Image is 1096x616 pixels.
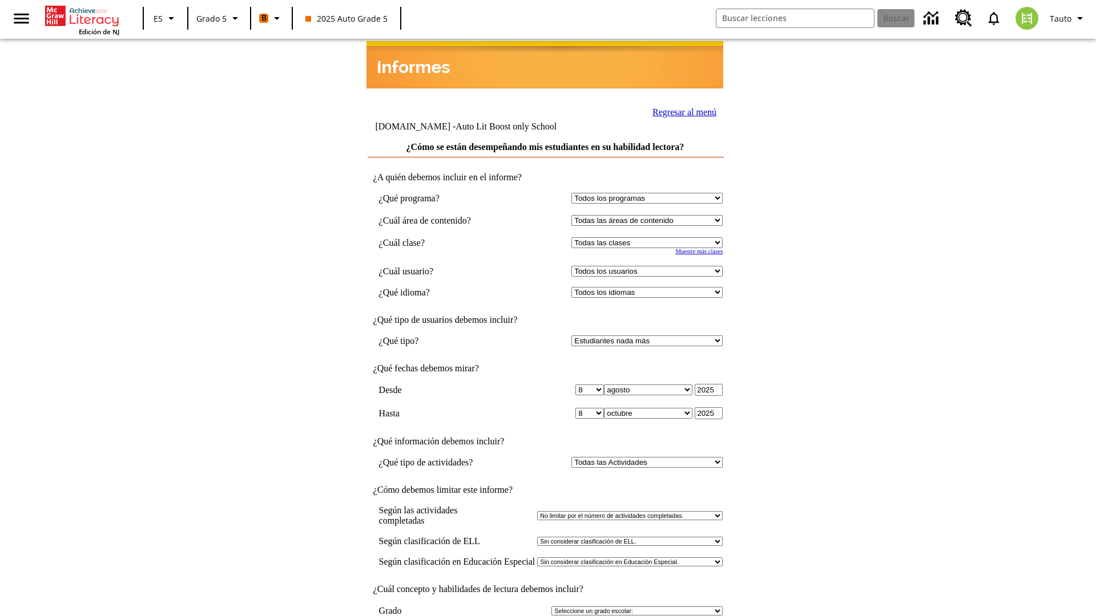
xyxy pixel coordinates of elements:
a: ¿Cómo se están desempeñando mis estudiantes en su habilidad lectora? [406,142,684,152]
td: ¿Cuál clase? [379,237,508,248]
a: Muestre más clases [675,248,723,254]
span: 2025 Auto Grade 5 [305,13,388,25]
span: ES [154,13,163,25]
td: Según las actividades completadas [379,505,535,526]
button: Abrir el menú lateral [5,2,38,35]
span: B [261,11,267,25]
td: Hasta [379,407,508,419]
td: ¿Qué programa? [379,193,508,204]
span: Grado 5 [196,13,227,25]
td: [DOMAIN_NAME] - [375,121,585,132]
div: Portada [45,3,119,36]
td: Grado [379,606,420,616]
span: Tauto [1050,13,1071,25]
td: ¿Qué tipo? [379,335,508,346]
button: Lenguaje: ES, Selecciona un idioma [147,8,184,29]
td: ¿Qué tipo de usuarios debemos incluir? [368,315,723,325]
a: Notificaciones [979,3,1009,33]
img: header [366,41,723,88]
input: Buscar campo [716,9,874,27]
span: Edición de NJ [79,27,119,36]
td: ¿A quién debemos incluir en el informe? [368,172,723,183]
button: Escoja un nuevo avatar [1009,3,1045,33]
td: Según clasificación en Educación Especial [379,557,535,567]
td: Desde [379,384,508,396]
td: ¿Cuál usuario? [379,266,508,277]
img: avatar image [1016,7,1038,30]
nobr: ¿Cuál área de contenido? [379,216,471,225]
td: ¿Qué información debemos incluir? [368,436,723,447]
td: ¿Cuál concepto y habilidades de lectura debemos incluir? [368,584,723,594]
td: ¿Cómo debemos limitar este informe? [368,485,723,495]
td: ¿Qué idioma? [379,287,508,298]
td: Según clasificación de ELL [379,536,535,546]
a: Centro de información [917,3,948,34]
button: Perfil/Configuración [1045,8,1091,29]
button: Boost El color de la clase es anaranjado. Cambiar el color de la clase. [255,8,288,29]
a: Centro de recursos, Se abrirá en una pestaña nueva. [948,3,979,34]
td: ¿Qué tipo de actividades? [379,457,508,468]
button: Grado: Grado 5, Elige un grado [192,8,247,29]
a: Regresar al menú [652,107,716,117]
td: ¿Qué fechas debemos mirar? [368,363,723,374]
nobr: Auto Lit Boost only School [456,121,557,131]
